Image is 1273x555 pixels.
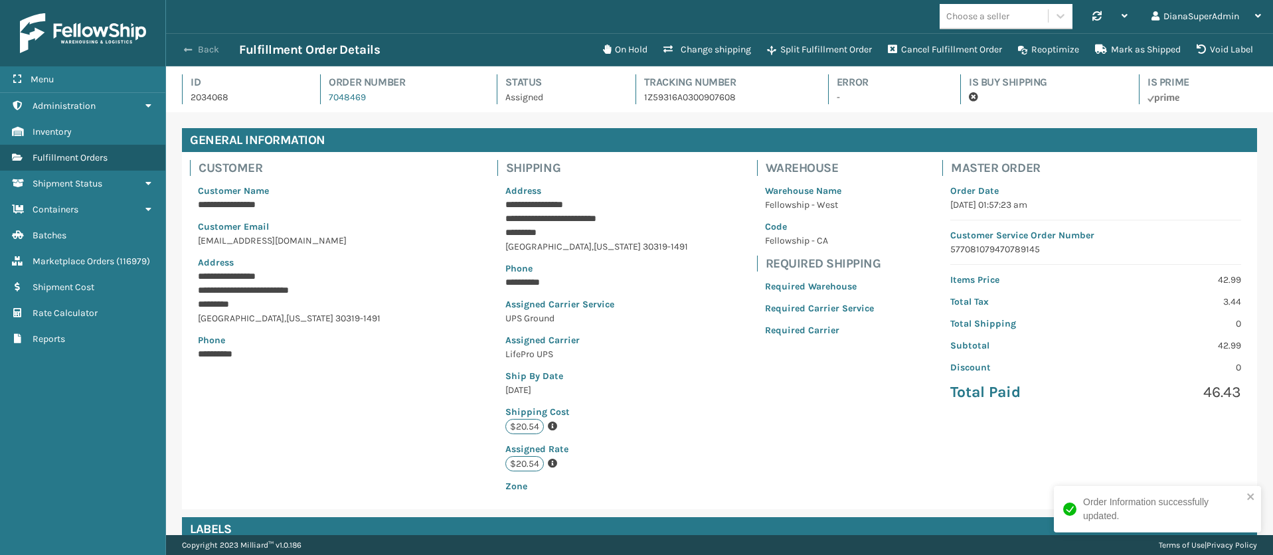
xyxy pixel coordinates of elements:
p: Items Price [950,273,1088,287]
span: Administration [33,100,96,112]
span: [GEOGRAPHIC_DATA] [505,241,592,252]
span: [US_STATE] [594,241,641,252]
i: Cancel Fulfillment Order [888,44,897,54]
p: Shipping Cost [505,405,688,419]
p: Subtotal [950,339,1088,353]
span: Inventory [33,126,72,137]
p: Discount [950,360,1088,374]
a: 7048469 [329,92,366,103]
p: Assigned [505,90,611,104]
p: 42.99 [1104,339,1241,353]
i: Change shipping [663,44,673,54]
span: Marketplace Orders [33,256,114,267]
p: Ship By Date [505,369,688,383]
button: Cancel Fulfillment Order [880,37,1010,63]
div: Order Information successfully updated. [1083,495,1242,523]
i: VOIDLABEL [1197,44,1206,54]
h4: Shipping [506,160,696,176]
h4: Error [837,74,936,90]
button: Mark as Shipped [1087,37,1189,63]
h4: Master Order [951,160,1249,176]
p: Code [765,220,874,234]
i: On Hold [603,44,611,54]
p: Phone [198,333,428,347]
span: Reports [33,333,65,345]
span: Containers [33,204,78,215]
p: 3.44 [1104,295,1241,309]
p: Total Paid [950,382,1088,402]
p: - [837,90,936,104]
p: Assigned Carrier Service [505,297,688,311]
span: Shipment Status [33,178,102,189]
p: Assigned Carrier [505,333,688,347]
p: Required Carrier Service [765,301,874,315]
p: $20.54 [505,419,544,434]
p: Warehouse Name [765,184,874,198]
h4: Labels [182,517,1257,541]
p: UPS Ground [505,311,688,325]
p: Customer Name [198,184,428,198]
span: Address [198,257,234,268]
h3: Fulfillment Order Details [239,42,380,58]
i: Mark as Shipped [1095,44,1107,54]
span: , [284,313,286,324]
p: Phone [505,262,688,276]
p: Fellowship - CA [765,234,874,248]
p: 1Z59316A0300907608 [644,90,804,104]
p: Total Shipping [950,317,1088,331]
p: 46.43 [1104,382,1241,402]
span: ( 116979 ) [116,256,150,267]
p: Copyright 2023 Milliard™ v 1.0.186 [182,535,301,555]
p: LifePro UPS [505,347,688,361]
h4: Is Prime [1147,74,1257,90]
h4: Order Number [329,74,473,90]
p: [DATE] 01:57:23 am [950,198,1241,212]
span: Batches [33,230,66,241]
img: logo [20,13,146,53]
p: 0 [1104,317,1241,331]
p: Required Carrier [765,323,874,337]
p: Zone [505,479,688,493]
p: 577081079470789145 [950,242,1241,256]
h4: Status [505,74,611,90]
span: , [592,241,594,252]
p: 2034068 [191,90,296,104]
span: Rate Calculator [33,307,98,319]
p: Fellowship - West [765,198,874,212]
span: [US_STATE] [286,313,333,324]
p: Customer Email [198,220,428,234]
p: 42.99 [1104,273,1241,287]
h4: General Information [182,128,1257,152]
p: [DATE] [505,383,688,397]
span: [GEOGRAPHIC_DATA] [198,313,284,324]
button: Void Label [1189,37,1261,63]
p: [EMAIL_ADDRESS][DOMAIN_NAME] [198,234,428,248]
div: Choose a seller [946,9,1009,23]
button: On Hold [595,37,655,63]
i: Split Fulfillment Order [767,46,776,55]
h4: Customer [199,160,436,176]
p: Assigned Rate [505,442,688,456]
span: Menu [31,74,54,85]
button: Split Fulfillment Order [759,37,880,63]
h4: Is Buy Shipping [969,74,1115,90]
button: Change shipping [655,37,759,63]
span: 30319-1491 [643,241,688,252]
p: 0 [1104,360,1241,374]
p: Required Warehouse [765,279,874,293]
p: Total Tax [950,295,1088,309]
p: Customer Service Order Number [950,228,1241,242]
button: Back [178,44,239,56]
h4: Tracking Number [644,74,804,90]
h4: Id [191,74,296,90]
i: Reoptimize [1018,46,1027,55]
span: Fulfillment Orders [33,152,108,163]
h4: Required Shipping [766,256,882,272]
button: Reoptimize [1010,37,1087,63]
span: Shipment Cost [33,281,94,293]
p: $20.54 [505,456,544,471]
button: close [1246,491,1256,504]
span: Address [505,185,541,197]
h4: Warehouse [766,160,882,176]
p: Order Date [950,184,1241,198]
